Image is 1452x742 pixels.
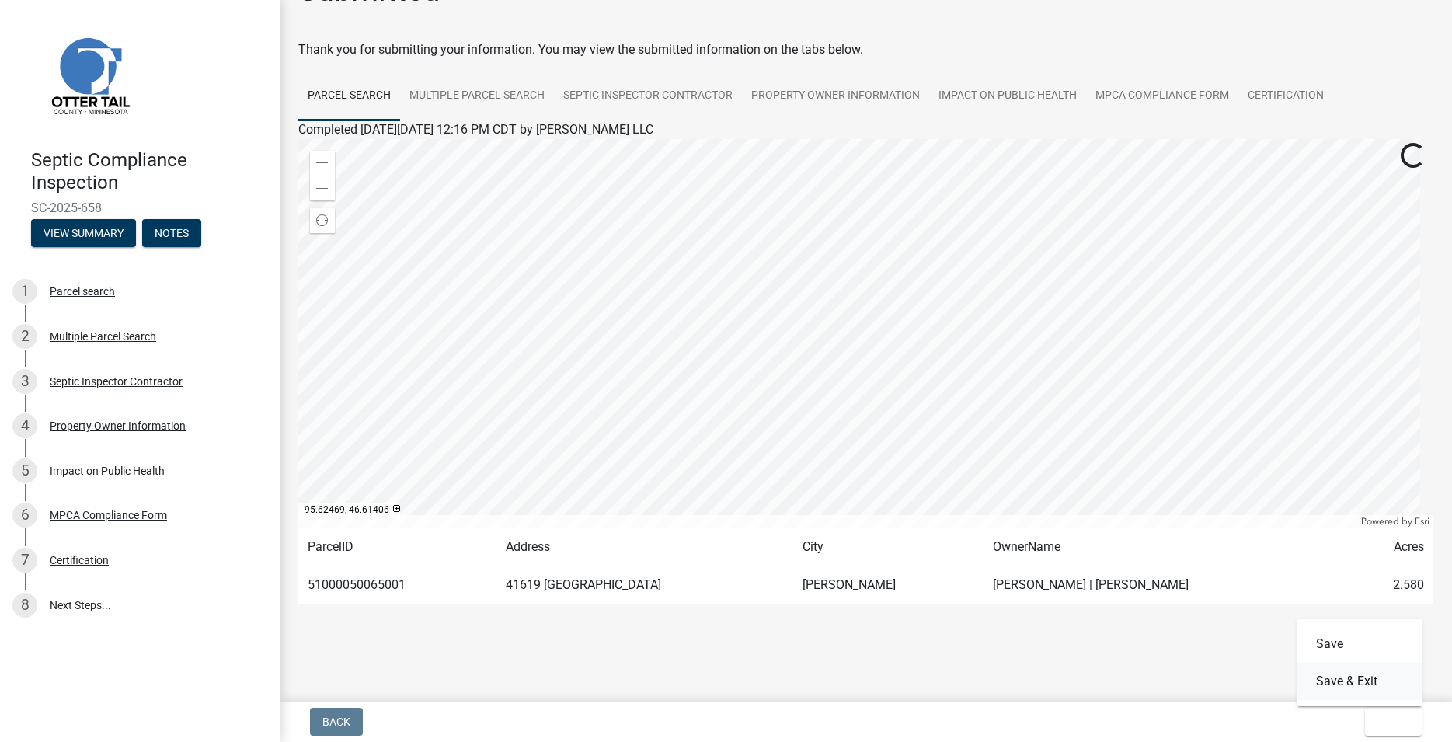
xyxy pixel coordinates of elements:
[298,71,400,121] a: Parcel search
[1238,71,1333,121] a: Certification
[50,510,167,521] div: MPCA Compliance Form
[310,208,335,233] div: Find my location
[1365,708,1422,736] button: Exit
[50,286,115,297] div: Parcel search
[12,279,37,304] div: 1
[310,151,335,176] div: Zoom in
[793,566,984,604] td: [PERSON_NAME]
[1415,516,1429,527] a: Esri
[31,16,148,133] img: Otter Tail County, Minnesota
[298,528,496,566] td: ParcelID
[12,548,37,573] div: 7
[298,40,1433,59] div: Thank you for submitting your information. You may view the submitted information on the tabs below.
[50,555,109,566] div: Certification
[50,420,186,431] div: Property Owner Information
[12,503,37,528] div: 6
[310,176,335,200] div: Zoom out
[496,566,792,604] td: 41619 [GEOGRAPHIC_DATA]
[554,71,742,121] a: Septic Inspector Contractor
[400,71,554,121] a: Multiple Parcel Search
[984,528,1349,566] td: OwnerName
[298,566,496,604] td: 51000050065001
[31,228,136,240] wm-modal-confirm: Summary
[50,465,165,476] div: Impact on Public Health
[496,528,792,566] td: Address
[50,331,156,342] div: Multiple Parcel Search
[1297,663,1422,700] button: Save & Exit
[12,593,37,618] div: 8
[12,369,37,394] div: 3
[929,71,1086,121] a: Impact on Public Health
[142,219,201,247] button: Notes
[793,528,984,566] td: City
[310,708,363,736] button: Back
[298,122,653,137] span: Completed [DATE][DATE] 12:16 PM CDT by [PERSON_NAME] LLC
[1349,566,1433,604] td: 2.580
[31,149,267,194] h4: Septic Compliance Inspection
[142,228,201,240] wm-modal-confirm: Notes
[50,376,183,387] div: Septic Inspector Contractor
[1297,619,1422,706] div: Exit
[984,566,1349,604] td: [PERSON_NAME] | [PERSON_NAME]
[1357,515,1433,528] div: Powered by
[12,324,37,349] div: 2
[1086,71,1238,121] a: MPCA Compliance Form
[12,413,37,438] div: 4
[31,200,249,215] span: SC-2025-658
[742,71,929,121] a: Property Owner Information
[1297,625,1422,663] button: Save
[12,458,37,483] div: 5
[1349,528,1433,566] td: Acres
[1377,716,1400,728] span: Exit
[31,219,136,247] button: View Summary
[322,716,350,728] span: Back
